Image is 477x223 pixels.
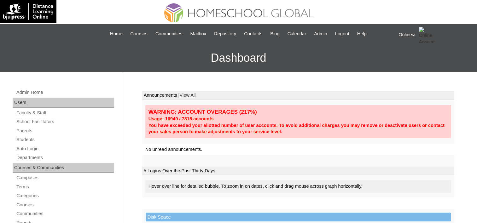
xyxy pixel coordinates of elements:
[214,30,236,37] span: Repository
[3,3,53,20] img: logo-white.png
[267,30,282,37] a: Blog
[16,136,114,144] a: Students
[127,30,151,37] a: Courses
[357,30,367,37] span: Help
[130,30,148,37] span: Courses
[190,30,207,37] span: Mailbox
[16,127,114,135] a: Parents
[332,30,352,37] a: Logout
[211,30,239,37] a: Repository
[16,192,114,200] a: Categories
[146,213,451,222] td: Disk Space
[142,167,454,175] td: # Logins Over the Past Thirty Days
[419,27,435,43] img: Online Academy
[241,30,265,37] a: Contacts
[335,30,349,37] span: Logout
[354,30,370,37] a: Help
[187,30,210,37] a: Mailbox
[148,122,448,135] div: You have exceeded your allotted number of user accounts. To avoid additional charges you may remo...
[142,144,454,155] td: No unread announcements.
[107,30,125,37] a: Home
[145,180,451,193] div: Hover over line for detailed bubble. To zoom in on dates, click and drag mouse across graph horiz...
[13,163,114,173] div: Courses & Communities
[284,30,309,37] a: Calendar
[110,30,122,37] span: Home
[16,154,114,162] a: Departments
[311,30,330,37] a: Admin
[16,109,114,117] a: Faculty & Staff
[142,91,454,100] td: Announcements |
[148,108,448,116] div: WARNING: ACCOUNT OVERAGES (217%)
[179,93,195,98] a: View All
[16,201,114,209] a: Courses
[398,27,471,43] div: Online
[16,145,114,153] a: Auto Login
[148,116,214,121] strong: Usage: 16949 / 7815 accounts
[314,30,327,37] span: Admin
[16,183,114,191] a: Terms
[13,98,114,108] div: Users
[288,30,306,37] span: Calendar
[152,30,186,37] a: Communities
[270,30,279,37] span: Blog
[16,174,114,182] a: Campuses
[16,89,114,96] a: Admin Home
[244,30,262,37] span: Contacts
[155,30,183,37] span: Communities
[16,210,114,218] a: Communities
[3,44,474,72] h3: Dashboard
[16,118,114,126] a: School Facilitators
